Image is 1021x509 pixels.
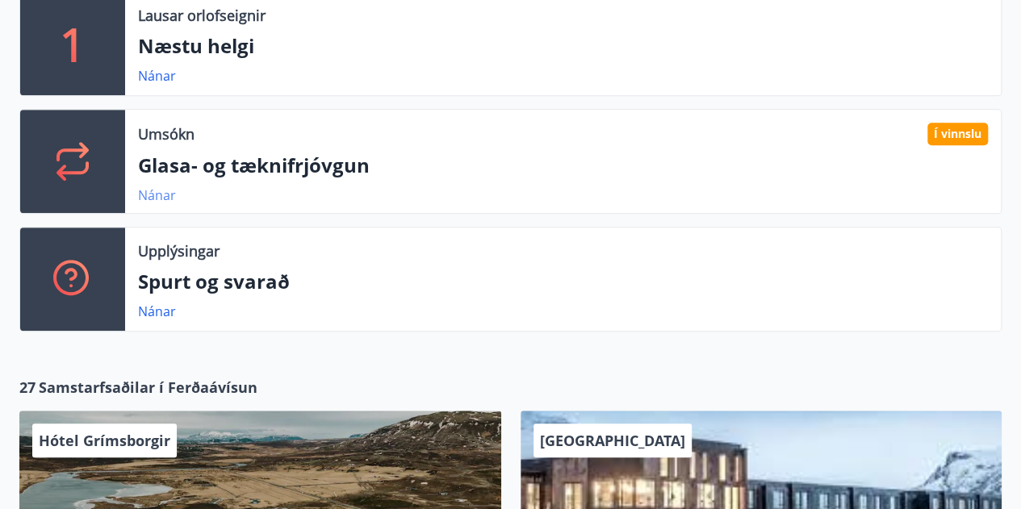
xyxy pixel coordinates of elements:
[138,268,988,295] p: Spurt og svarað
[60,13,86,74] p: 1
[138,67,176,85] a: Nánar
[927,123,988,145] div: Í vinnslu
[138,5,266,26] p: Lausar orlofseignir
[138,302,176,320] a: Nánar
[540,431,685,450] span: [GEOGRAPHIC_DATA]
[138,152,988,179] p: Glasa- og tæknifrjóvgun
[138,123,195,144] p: Umsókn
[138,240,220,261] p: Upplýsingar
[138,186,176,204] a: Nánar
[39,377,257,398] span: Samstarfsaðilar í Ferðaávísun
[138,32,988,60] p: Næstu helgi
[19,377,36,398] span: 27
[39,431,170,450] span: Hótel Grímsborgir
